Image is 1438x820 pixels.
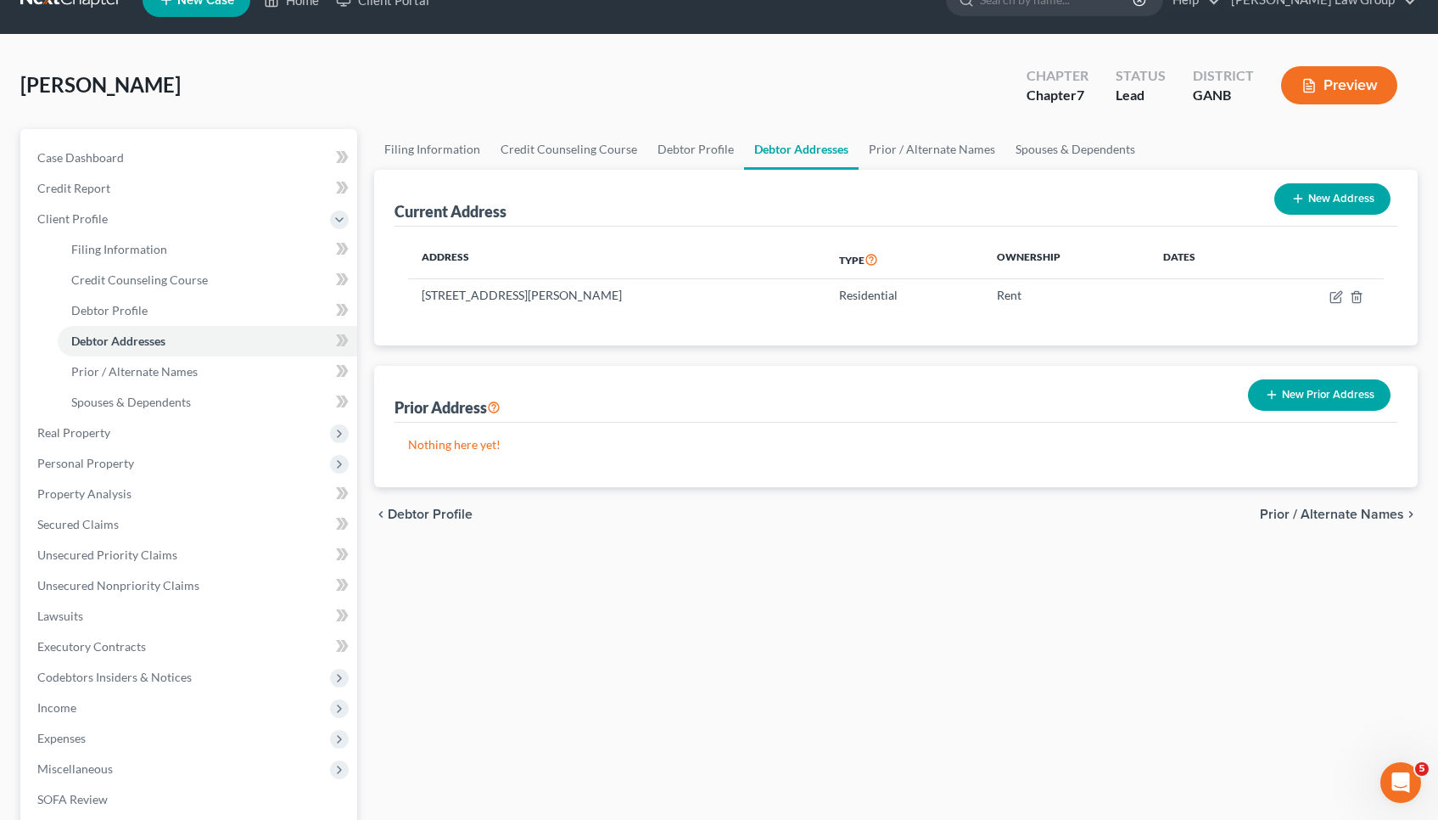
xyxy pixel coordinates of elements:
button: New Address [1274,183,1390,215]
span: Real Property [37,425,110,440]
a: Prior / Alternate Names [859,129,1005,170]
span: Client Profile [37,211,108,226]
span: Credit Report [37,181,110,195]
a: Debtor Addresses [744,129,859,170]
span: Debtor Profile [71,303,148,317]
a: Case Dashboard [24,143,357,173]
a: Credit Counseling Course [490,129,647,170]
span: Executory Contracts [37,639,146,654]
a: Spouses & Dependents [1005,129,1145,170]
i: chevron_left [374,508,388,521]
span: Prior / Alternate Names [71,364,198,379]
th: Type [825,240,983,279]
span: Case Dashboard [37,150,124,165]
div: Chapter [1027,86,1088,105]
a: Debtor Profile [647,129,744,170]
span: Spouses & Dependents [71,395,191,409]
button: New Prior Address [1248,379,1390,411]
a: Spouses & Dependents [58,387,357,418]
span: Prior / Alternate Names [1260,508,1404,521]
td: [STREET_ADDRESS][PERSON_NAME] [408,279,825,312]
button: Preview [1281,66,1397,104]
a: Credit Counseling Course [58,265,357,295]
a: Unsecured Priority Claims [24,540,357,570]
span: 5 [1415,762,1429,776]
span: Unsecured Priority Claims [37,548,177,562]
a: Lawsuits [24,601,357,632]
th: Ownership [983,240,1150,279]
span: Miscellaneous [37,761,113,776]
span: Codebtors Insiders & Notices [37,670,192,684]
button: chevron_left Debtor Profile [374,508,473,521]
span: SOFA Review [37,792,108,806]
a: Filing Information [58,234,357,265]
span: Debtor Profile [388,508,473,521]
p: Nothing here yet! [408,436,1384,453]
span: Filing Information [71,242,167,256]
a: Secured Claims [24,509,357,540]
span: Lawsuits [37,609,83,623]
div: Status [1116,66,1166,86]
span: 7 [1077,87,1084,103]
span: Income [37,700,76,715]
div: Prior Address [394,397,501,418]
th: Address [408,240,825,279]
button: Prior / Alternate Names chevron_right [1260,508,1418,521]
div: Lead [1116,86,1166,105]
i: chevron_right [1404,508,1418,521]
a: Debtor Addresses [58,326,357,357]
span: Secured Claims [37,517,119,531]
a: Executory Contracts [24,632,357,662]
span: Expenses [37,731,86,745]
a: SOFA Review [24,784,357,815]
span: Credit Counseling Course [71,272,208,287]
span: Debtor Addresses [71,334,165,348]
a: Unsecured Nonpriority Claims [24,570,357,601]
iframe: Intercom live chat [1380,762,1421,803]
a: Credit Report [24,173,357,204]
a: Filing Information [374,129,490,170]
th: Dates [1150,240,1259,279]
span: Personal Property [37,456,134,470]
a: Property Analysis [24,479,357,509]
td: Rent [983,279,1150,312]
span: Property Analysis [37,486,131,501]
a: Debtor Profile [58,295,357,326]
span: [PERSON_NAME] [20,72,181,97]
span: Unsecured Nonpriority Claims [37,578,199,593]
td: Residential [825,279,983,312]
div: District [1193,66,1254,86]
a: Prior / Alternate Names [58,357,357,387]
div: GANB [1193,86,1254,105]
div: Chapter [1027,66,1088,86]
div: Current Address [394,201,506,222]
